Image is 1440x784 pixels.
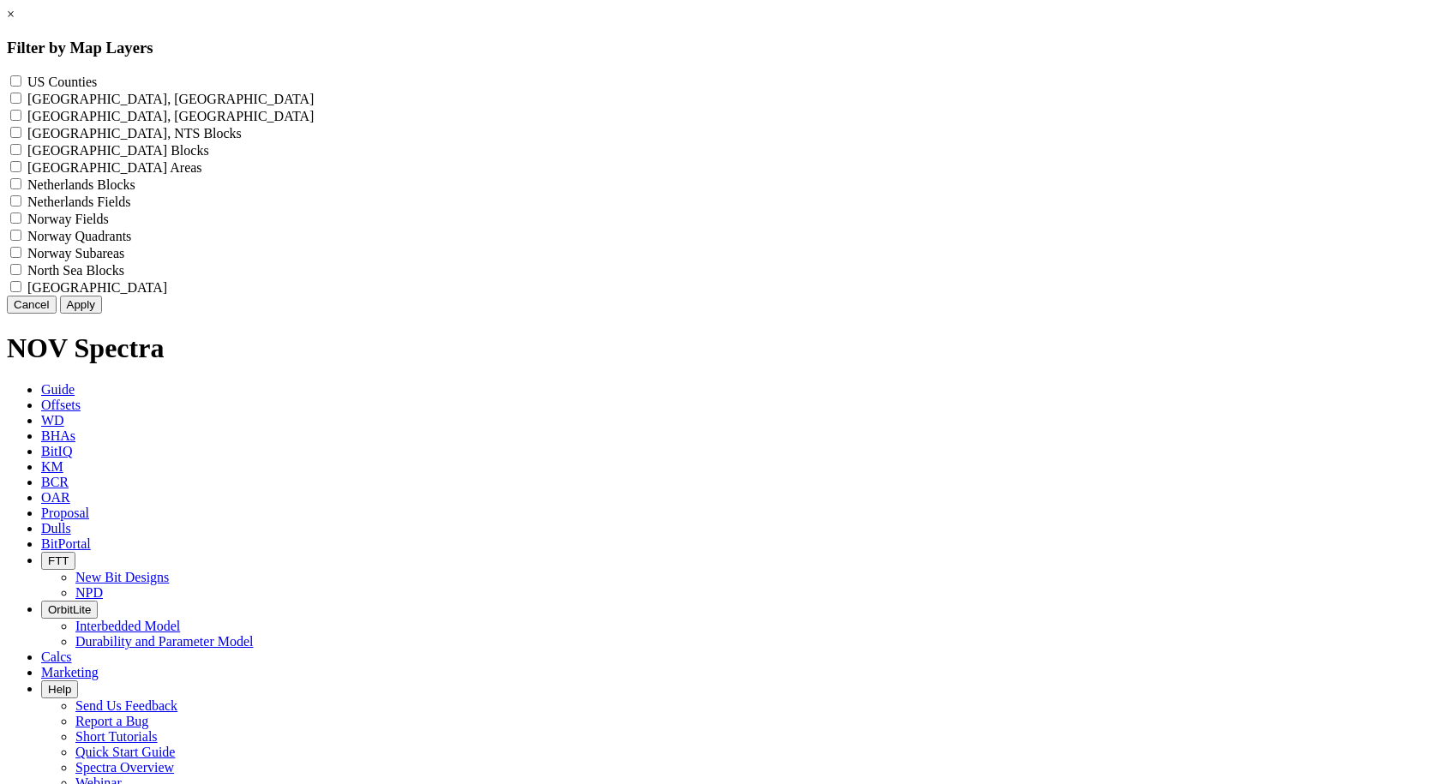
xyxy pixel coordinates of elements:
[48,554,69,567] span: FTT
[60,296,102,314] button: Apply
[75,729,158,744] a: Short Tutorials
[41,490,70,505] span: OAR
[41,382,75,397] span: Guide
[27,263,124,278] label: North Sea Blocks
[48,683,71,696] span: Help
[41,649,72,664] span: Calcs
[75,619,180,633] a: Interbedded Model
[75,634,254,649] a: Durability and Parameter Model
[27,212,109,226] label: Norway Fields
[41,475,69,489] span: BCR
[41,665,99,679] span: Marketing
[27,143,209,158] label: [GEOGRAPHIC_DATA] Blocks
[27,92,314,106] label: [GEOGRAPHIC_DATA], [GEOGRAPHIC_DATA]
[27,75,97,89] label: US Counties
[27,229,131,243] label: Norway Quadrants
[27,246,124,260] label: Norway Subareas
[27,126,242,141] label: [GEOGRAPHIC_DATA], NTS Blocks
[48,603,91,616] span: OrbitLite
[41,459,63,474] span: KM
[41,398,81,412] span: Offsets
[41,444,72,458] span: BitIQ
[41,428,75,443] span: BHAs
[41,521,71,536] span: Dulls
[27,160,202,175] label: [GEOGRAPHIC_DATA] Areas
[75,698,177,713] a: Send Us Feedback
[41,413,64,428] span: WD
[7,296,57,314] button: Cancel
[75,570,169,584] a: New Bit Designs
[75,585,103,600] a: NPD
[41,536,91,551] span: BitPortal
[7,39,1433,57] h3: Filter by Map Layers
[75,745,175,759] a: Quick Start Guide
[27,109,314,123] label: [GEOGRAPHIC_DATA], [GEOGRAPHIC_DATA]
[27,280,167,295] label: [GEOGRAPHIC_DATA]
[75,760,174,775] a: Spectra Overview
[7,332,1433,364] h1: NOV Spectra
[27,177,135,192] label: Netherlands Blocks
[27,195,130,209] label: Netherlands Fields
[41,506,89,520] span: Proposal
[75,714,148,728] a: Report a Bug
[7,7,15,21] a: ×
